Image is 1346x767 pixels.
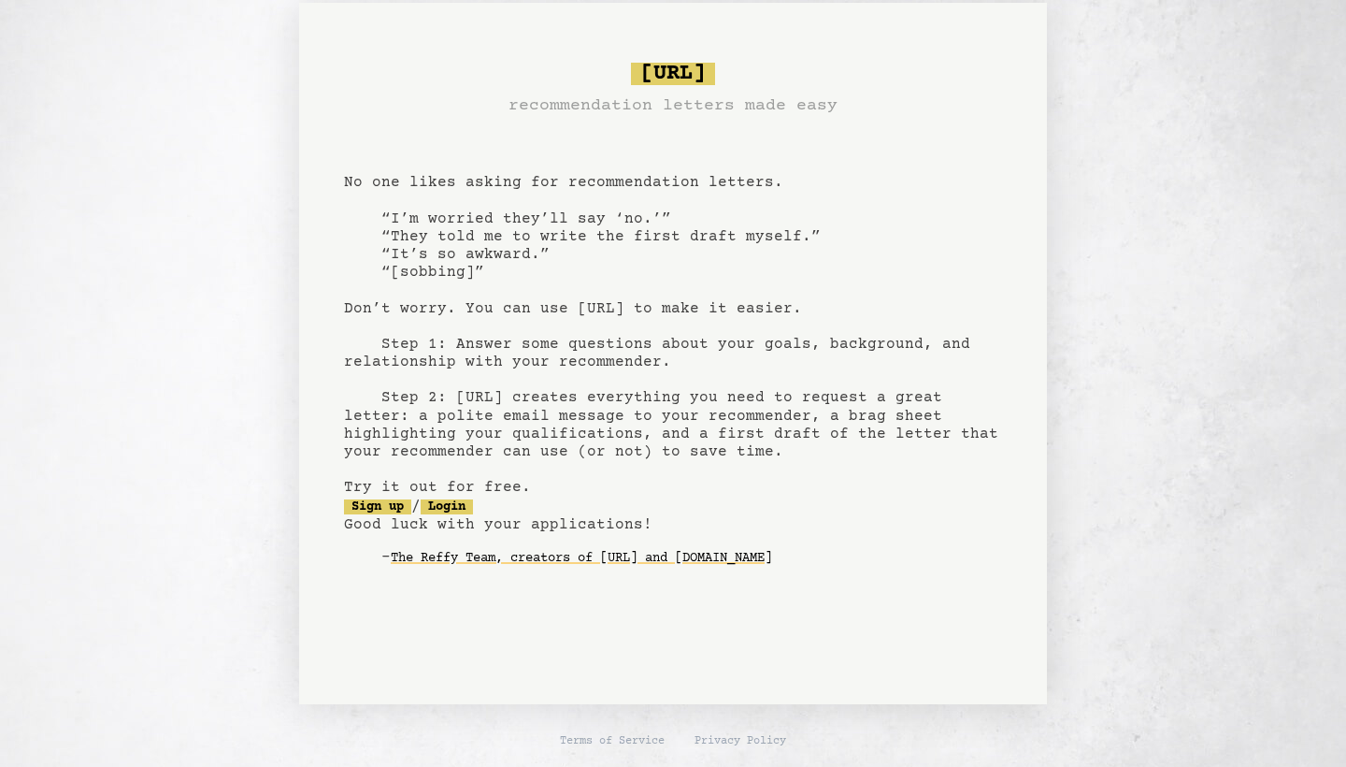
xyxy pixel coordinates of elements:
a: Login [421,499,473,514]
h3: recommendation letters made easy [508,93,838,119]
span: [URL] [631,63,715,85]
pre: No one likes asking for recommendation letters. “I’m worried they’ll say ‘no.’” “They told me to ... [344,55,1002,603]
a: Terms of Service [560,734,665,749]
a: The Reffy Team, creators of [URL] and [DOMAIN_NAME] [391,543,772,573]
a: Privacy Policy [694,734,786,749]
a: Sign up [344,499,411,514]
div: - [381,549,1002,568]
